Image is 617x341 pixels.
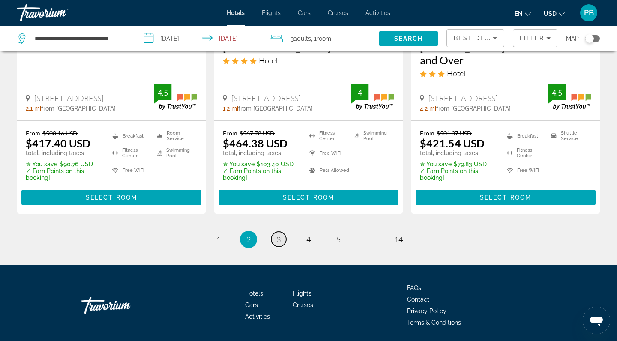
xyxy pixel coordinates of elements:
[416,191,596,201] a: Select Room
[223,56,394,65] div: 4 star Hotel
[81,293,167,318] a: Go Home
[454,33,497,43] mat-select: Sort by
[407,319,461,326] span: Terms & Conditions
[219,190,398,205] button: Select Room
[407,308,446,314] a: Privacy Policy
[583,307,610,334] iframe: Button to launch messaging window
[154,84,197,110] img: TrustYou guest rating badge
[26,105,41,112] span: 2.1 mi
[17,231,600,248] nav: Pagination
[259,56,277,65] span: Hotel
[283,194,334,201] span: Select Room
[227,9,245,16] a: Hotels
[480,194,531,201] span: Select Room
[437,129,472,137] del: $501.37 USD
[305,147,350,159] li: Free WiFi
[515,7,531,20] button: Change language
[108,147,153,159] li: Fitness Center
[420,168,496,181] p: ✓ Earn Points on this booking!
[328,9,348,16] a: Cruises
[261,26,379,51] button: Travelers: 3 adults, 0 children
[223,105,238,112] span: 1.2 mi
[262,9,281,16] a: Flights
[394,235,403,244] span: 14
[366,235,371,244] span: ...
[223,161,255,168] span: ✮ You save
[294,35,311,42] span: Adults
[276,235,281,244] span: 3
[293,302,313,308] a: Cruises
[420,137,485,150] ins: $421.54 USD
[26,161,102,168] p: $90.76 USD
[420,129,434,137] span: From
[240,129,275,137] del: $567.78 USD
[26,129,40,137] span: From
[153,129,197,142] li: Room Service
[420,69,591,78] div: 3 star Hotel
[454,35,498,42] span: Best Deals
[42,129,78,137] del: $508.16 USD
[245,313,270,320] a: Activities
[420,150,496,156] p: total, including taxes
[407,296,429,303] a: Contact
[503,147,547,159] li: Fitness Center
[365,9,390,16] a: Activities
[26,161,57,168] span: ✮ You save
[503,129,547,142] li: Breakfast
[291,33,311,45] span: 3
[336,235,341,244] span: 5
[317,35,331,42] span: Room
[579,35,600,42] button: Toggle map
[223,150,299,156] p: total, including taxes
[223,129,237,137] span: From
[503,164,547,177] li: Free WiFi
[547,129,591,142] li: Shuttle Service
[246,235,251,244] span: 2
[108,129,153,142] li: Breakfast
[21,191,201,201] a: Select Room
[293,290,311,297] a: Flights
[548,87,566,98] div: 4.5
[306,235,311,244] span: 4
[26,168,102,181] p: ✓ Earn Points on this booking!
[420,161,496,168] p: $79.83 USD
[245,290,263,297] a: Hotels
[216,235,221,244] span: 1
[544,7,565,20] button: Change currency
[34,93,103,103] span: [STREET_ADDRESS]
[351,87,368,98] div: 4
[544,10,557,17] span: USD
[86,194,137,201] span: Select Room
[245,302,258,308] a: Cars
[420,161,452,168] span: ✮ You save
[566,33,579,45] span: Map
[394,35,423,42] span: Search
[219,191,398,201] a: Select Room
[17,2,103,24] a: Travorium
[578,4,600,22] button: User Menu
[305,164,350,177] li: Pets Allowed
[311,33,331,45] span: , 1
[584,9,594,17] span: PB
[41,105,116,112] span: from [GEOGRAPHIC_DATA]
[428,93,497,103] span: [STREET_ADDRESS]
[515,10,523,17] span: en
[231,93,300,103] span: [STREET_ADDRESS]
[351,84,394,110] img: TrustYou guest rating badge
[407,284,421,291] a: FAQs
[416,190,596,205] button: Select Room
[298,9,311,16] span: Cars
[305,129,350,142] li: Fitness Center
